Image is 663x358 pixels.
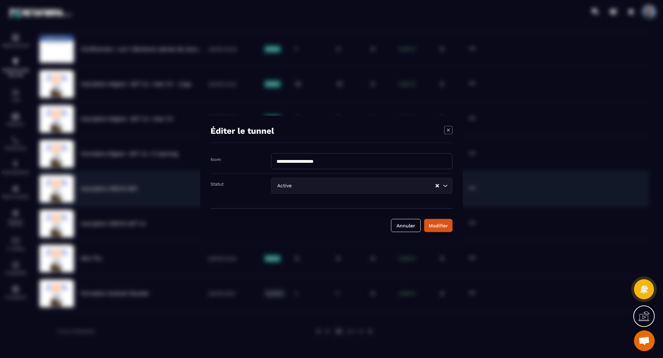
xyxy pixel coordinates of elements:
label: Nom [211,157,221,162]
span: Active [276,182,293,190]
button: Annuler [391,219,421,232]
h4: Éditer le tunnel [211,126,274,136]
label: Statut [211,181,224,187]
input: Search for option [293,182,435,190]
div: Search for option [271,178,452,194]
button: Modifier [424,219,452,232]
div: Ouvrir le chat [634,330,655,351]
div: Modifier [429,222,448,229]
button: Clear Selected [436,183,439,188]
